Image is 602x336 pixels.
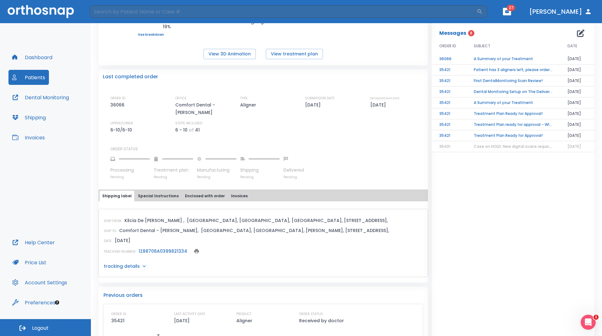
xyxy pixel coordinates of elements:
p: Aligner [236,317,252,324]
p: SHIP TO: [104,228,117,234]
td: Patient has 3 aligners left, please order next set! [466,65,560,75]
p: 36066 [110,101,127,109]
a: Help Center [8,235,59,250]
button: Dental Monitoring [8,90,73,105]
span: Logout [32,325,49,332]
button: Special Instructions [135,191,181,201]
p: LAST ACTIVITY DATE [174,311,205,317]
p: ORDER STATUS [299,311,323,317]
p: [GEOGRAPHIC_DATA], [GEOGRAPHIC_DATA], [GEOGRAPHIC_DATA], [STREET_ADDRESS], [187,217,388,224]
p: Manufacturing [197,167,236,173]
p: Pending [283,175,304,179]
td: A Summary of your Treatment [466,97,560,108]
p: Pending [240,175,280,179]
a: See breakdown [138,33,171,37]
p: ORDER ID [111,311,126,317]
p: 41 [195,126,200,134]
td: 35421 [432,65,466,75]
span: Case on HOLD: New digital scans required [474,144,554,149]
p: Kilcia De [PERSON_NAME] , [124,217,184,224]
p: Pending [110,175,150,179]
button: View 3D Animation [203,49,256,59]
button: View treatment plan [266,49,323,59]
td: [DATE] [560,65,594,75]
span: [DATE] [568,144,581,149]
td: 35421 [432,130,466,141]
p: Shipping [240,167,280,173]
button: Shipping [8,110,50,125]
p: Aligner [240,101,258,109]
p: STEPS INCLUDED [175,121,202,126]
p: Comfort Dental - [PERSON_NAME], [119,227,198,234]
td: [DATE] [560,108,594,119]
td: [DATE] [560,130,594,141]
p: ESTIMATED SHIP DATE [370,96,399,101]
button: Price List [8,255,50,270]
input: Search by Patient Name or Case # [90,5,477,18]
p: [DATE] [370,101,388,109]
button: Dashboard [8,50,56,65]
p: DATE: [104,238,112,244]
td: Treatment Plan ready for approval - WITH EXTRACTION [466,119,560,130]
button: [PERSON_NAME] [527,6,594,17]
p: tracking details [104,263,140,269]
p: OFFICE [175,96,187,101]
button: Invoices [229,191,250,201]
td: 35421 [432,119,466,130]
p: SUBMISSION DATE [305,96,335,101]
p: Pending [197,175,236,179]
td: First DentalMonitoring Scan Review! [466,75,560,86]
td: 35421 [432,75,466,86]
span: 1 [594,315,599,320]
p: UPPER/LOWER [110,121,133,126]
p: Treatment plan [154,167,193,173]
p: of [189,126,194,134]
td: [DATE] [560,86,594,97]
div: Tooltip anchor [54,300,60,305]
p: 35421 [111,317,124,324]
p: 19% [138,23,171,30]
span: 8 [468,30,474,36]
button: Shipping label [100,191,134,201]
td: 35421 [432,86,466,97]
td: Treatment Plan Ready for Approval! [466,108,560,119]
a: 1Z88706A0399821334 [139,248,187,254]
button: Account Settings [8,275,71,290]
button: Preferences [8,295,59,310]
p: Last completed order [103,73,158,80]
p: SHIP FROM: [104,218,122,224]
td: [DATE] [560,119,594,130]
td: [DATE] [560,75,594,86]
p: ORDER STATUS [110,146,424,152]
iframe: Intercom live chat [581,315,596,330]
span: ORDER ID [439,43,456,49]
p: PRODUCT [236,311,251,317]
span: 27 [507,5,515,11]
button: Enclosed with order [182,191,227,201]
p: TRACKING NUMBER: [104,249,136,255]
span: 35421 [439,144,450,149]
p: Delivered [283,167,304,173]
a: Patients [8,70,49,85]
span: DATE [568,43,577,49]
button: Invoices [8,130,49,145]
span: SUBJECT [474,43,490,49]
td: A Summary of your Treatment [466,54,560,65]
p: 6 - 10 [175,126,187,134]
td: 35421 [432,108,466,119]
td: [DATE] [560,54,594,65]
p: [DATE] [305,101,323,109]
p: [GEOGRAPHIC_DATA], [GEOGRAPHIC_DATA], [PERSON_NAME], [STREET_ADDRESS], [201,227,389,234]
p: Comfort Dental - [PERSON_NAME] [175,101,229,116]
button: print [192,247,201,256]
p: 6-10/6-10 [110,126,134,134]
p: Previous orders [103,292,423,299]
td: Dental Monitoring Setup on The Delivery Day [466,86,560,97]
td: 36066 [432,54,466,65]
